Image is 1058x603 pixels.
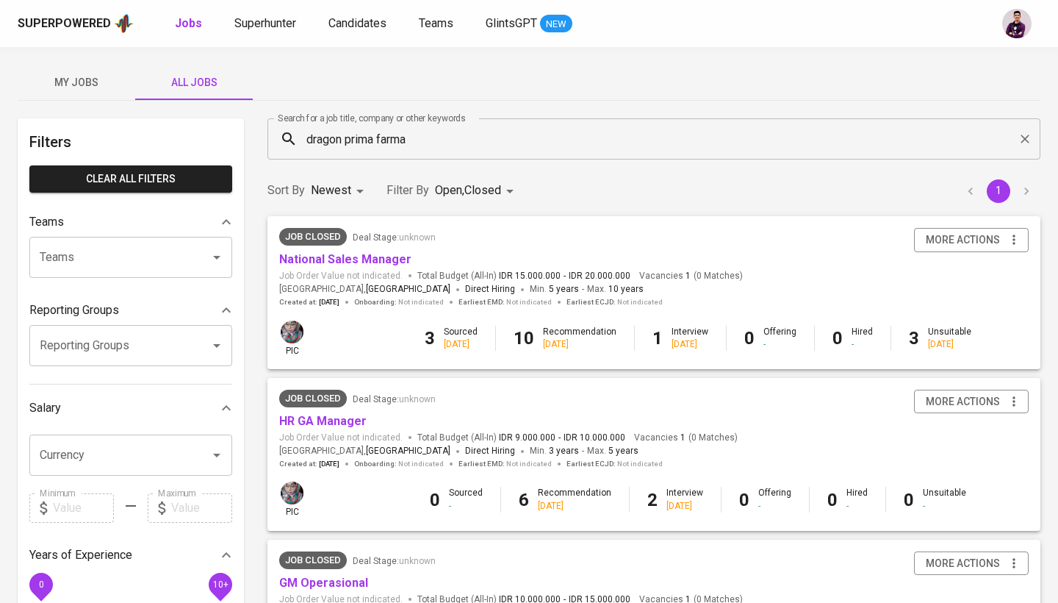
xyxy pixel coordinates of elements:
p: Reporting Groups [29,301,119,319]
span: IDR 9.000.000 [499,432,555,444]
input: Value [171,493,232,523]
div: Slow response from client [279,552,347,569]
span: IDR 20.000.000 [569,270,630,282]
div: - [923,500,966,513]
div: Offering [763,326,796,351]
div: pic [279,319,305,357]
b: 0 [744,328,755,349]
span: 10 years [608,284,644,294]
div: Recommendation [538,487,611,512]
span: Not indicated [398,297,444,307]
a: Candidates [328,15,389,33]
a: Jobs [175,15,205,33]
button: Open [206,335,227,356]
input: Value [53,493,114,523]
button: Open [206,445,227,465]
span: Onboarding : [354,297,444,307]
span: [GEOGRAPHIC_DATA] [366,444,450,459]
b: 0 [430,490,440,510]
span: GlintsGPT [486,16,537,30]
span: Vacancies ( 0 Matches ) [639,270,743,282]
span: Not indicated [506,459,552,469]
div: Reporting Groups [29,296,232,325]
a: HR GA Manager [279,414,367,428]
span: 3 years [549,446,579,456]
p: Salary [29,399,61,417]
div: - [449,500,483,513]
div: pic [279,480,305,518]
div: - [852,338,873,351]
b: 1 [652,328,663,349]
div: Client fulfilled job using internal hiring [279,228,347,246]
span: Total Budget (All-In) [417,432,625,444]
span: [GEOGRAPHIC_DATA] , [279,282,450,297]
span: [GEOGRAPHIC_DATA] , [279,444,450,459]
b: 3 [909,328,919,349]
span: Clear All filters [41,170,220,188]
h6: Filters [29,130,232,154]
button: more actions [914,552,1029,576]
div: - [846,500,868,513]
button: more actions [914,390,1029,414]
a: GlintsGPT NEW [486,15,572,33]
b: 0 [739,490,749,510]
span: [DATE] [319,459,339,469]
span: - [558,432,561,444]
b: Jobs [175,16,202,30]
a: National Sales Manager [279,252,411,266]
span: Job Closed [279,229,347,244]
b: 6 [519,490,529,510]
div: [DATE] [538,500,611,513]
span: [DATE] [319,297,339,307]
span: more actions [926,231,1000,249]
div: Superpowered [18,15,111,32]
b: 2 [647,490,658,510]
p: Filter By [386,182,429,199]
div: Unsuitable [928,326,971,351]
span: Job Closed [279,553,347,568]
div: Sourced [449,487,483,512]
span: [GEOGRAPHIC_DATA] [366,282,450,297]
span: Max. [587,446,638,456]
span: All Jobs [144,74,244,92]
span: Created at : [279,459,339,469]
div: Teams [29,207,232,237]
p: Teams [29,213,64,231]
span: Earliest EMD : [458,297,552,307]
div: [DATE] [444,338,478,351]
div: [DATE] [543,338,616,351]
p: Newest [311,182,351,199]
div: Interview [672,326,708,351]
div: Unsuitable [923,487,966,512]
a: Superhunter [234,15,299,33]
button: Clear All filters [29,165,232,193]
span: more actions [926,393,1000,411]
span: unknown [399,394,436,404]
button: page 1 [987,179,1010,203]
span: Min. [530,284,579,294]
img: dewi.widowati@glints.com [281,482,303,504]
div: Years of Experience [29,540,232,570]
span: Min. [530,446,579,456]
img: app logo [114,13,134,35]
span: Total Budget (All-In) [417,270,630,282]
nav: pagination navigation [957,179,1040,203]
span: Earliest EMD : [458,459,552,469]
div: Salary [29,393,232,423]
span: My Jobs [26,74,126,92]
span: unknown [399,232,436,243]
span: Not indicated [617,297,663,307]
b: 0 [904,490,914,510]
b: 10 [514,328,534,349]
span: IDR 10.000.000 [564,432,625,444]
span: NEW [540,17,572,32]
span: 0 [38,579,43,589]
span: Not indicated [398,459,444,469]
span: 1 [683,270,691,282]
span: Not indicated [617,459,663,469]
div: Open,Closed [435,177,519,204]
div: Offering [758,487,791,512]
span: Earliest ECJD : [566,459,663,469]
span: 5 years [608,446,638,456]
img: dewi.widowati@glints.com [281,321,303,343]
